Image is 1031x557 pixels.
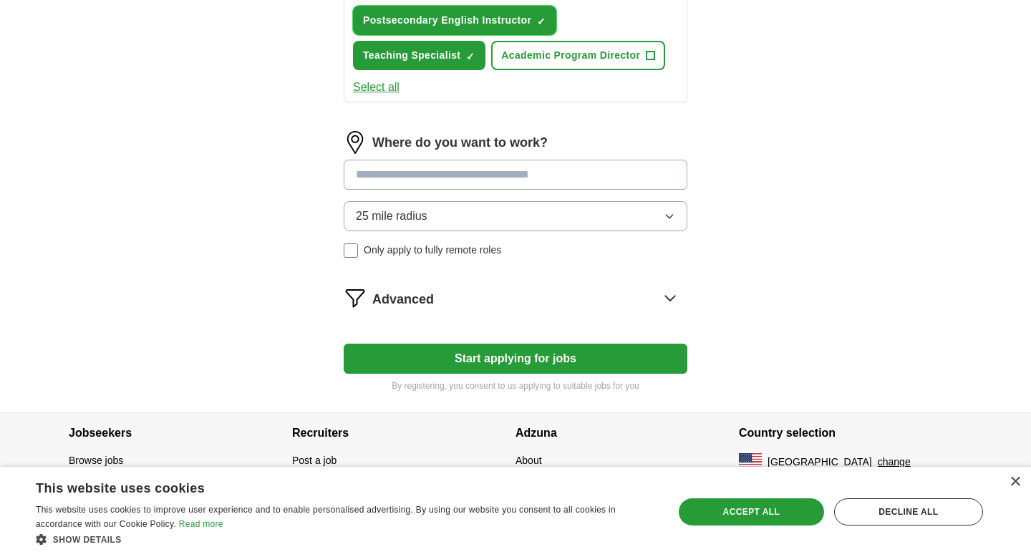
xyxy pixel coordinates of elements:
input: Only apply to fully remote roles [344,243,358,258]
button: Academic Program Director [491,41,665,70]
button: Teaching Specialist✓ [353,41,485,70]
span: Show details [53,535,122,545]
img: location.png [344,131,367,154]
button: Select all [353,79,400,96]
div: Show details [36,532,655,546]
span: This website uses cookies to improve user experience and to enable personalised advertising. By u... [36,505,616,529]
span: 25 mile radius [356,208,427,225]
img: filter [344,286,367,309]
span: [GEOGRAPHIC_DATA] [768,455,872,470]
div: Decline all [834,498,983,525]
div: This website uses cookies [36,475,619,497]
button: change [878,455,911,470]
span: Only apply to fully remote roles [364,243,501,258]
span: Teaching Specialist [363,48,460,63]
button: Start applying for jobs [344,344,687,374]
a: Browse jobs [69,455,123,466]
span: ✓ [537,16,546,27]
h4: Country selection [739,413,962,453]
a: About [515,455,542,466]
a: Post a job [292,455,337,466]
span: Advanced [372,290,434,309]
span: Academic Program Director [501,48,640,63]
button: 25 mile radius [344,201,687,231]
button: Postsecondary English Instructor✓ [353,6,556,35]
span: Postsecondary English Instructor [363,13,531,28]
div: Close [1010,477,1020,488]
p: By registering, you consent to us applying to suitable jobs for you [344,379,687,392]
div: Accept all [679,498,824,525]
a: Read more, opens a new window [179,519,223,529]
span: ✓ [466,51,475,62]
img: US flag [739,453,762,470]
label: Where do you want to work? [372,133,548,152]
